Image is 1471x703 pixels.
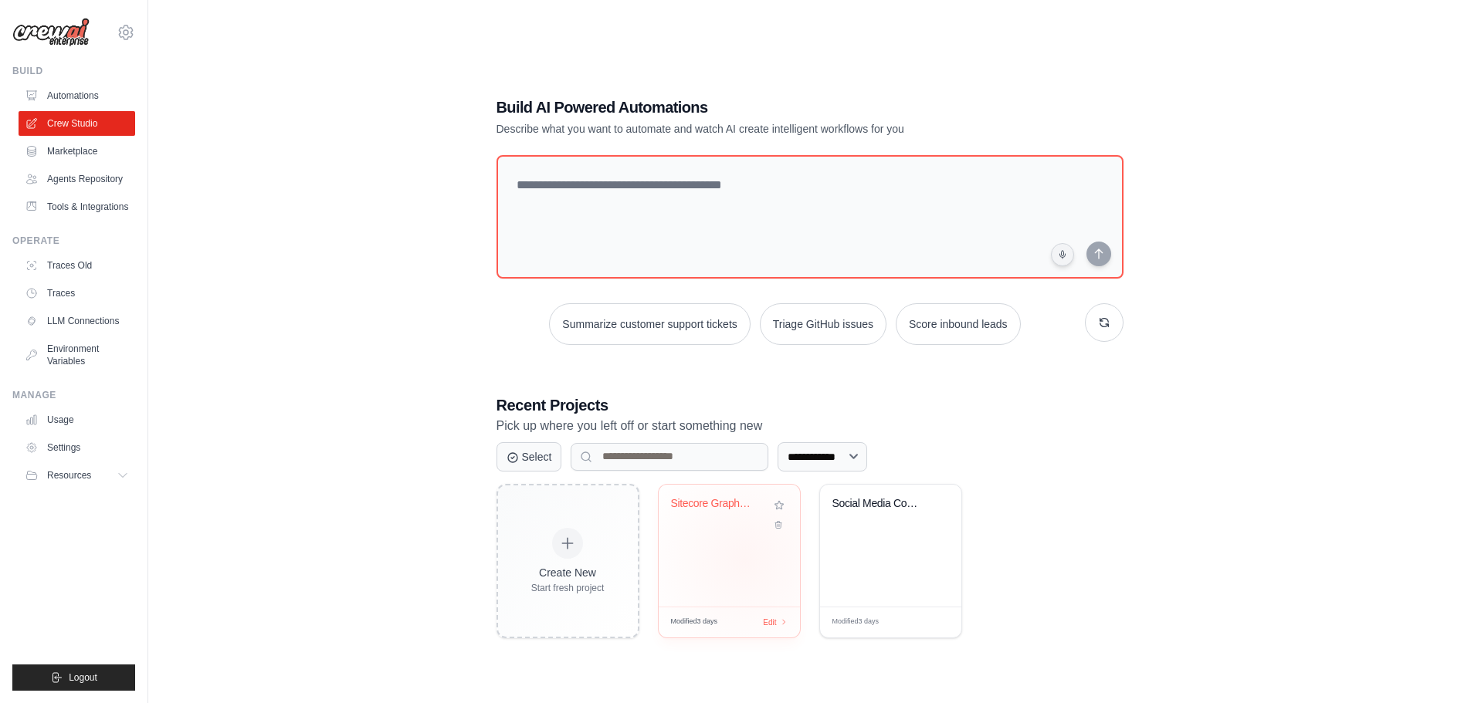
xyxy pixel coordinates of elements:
[671,497,764,511] div: Sitecore GraphQL Health Assessment with Discovery
[69,671,97,684] span: Logout
[12,18,90,47] img: Logo
[19,336,135,373] a: Environment Variables
[19,111,135,136] a: Crew Studio
[1051,243,1074,266] button: Click to speak your automation idea
[549,303,750,345] button: Summarize customer support tickets
[19,253,135,278] a: Traces Old
[19,83,135,108] a: Automations
[497,416,1124,436] p: Pick up where you left off or start something new
[19,194,135,219] a: Tools & Integrations
[1085,303,1124,342] button: Get new suggestions
[832,617,880,627] span: Modified 3 days
[12,389,135,401] div: Manage
[671,617,718,627] span: Modified 3 days
[19,167,135,191] a: Agents Repository
[19,435,135,460] a: Settings
[497,442,562,471] button: Select
[19,139,135,164] a: Marketplace
[19,463,135,488] button: Resources
[497,96,1015,118] h1: Build AI Powered Automations
[760,303,886,345] button: Triage GitHub issues
[19,407,135,432] a: Usage
[1394,629,1471,703] iframe: Chat Widget
[771,497,788,514] button: Add to favorites
[19,281,135,306] a: Traces
[771,517,788,532] button: Delete project
[497,121,1015,137] p: Describe what you want to automate and watch AI create intelligent workflows for you
[924,617,937,628] span: Edit
[531,565,605,580] div: Create New
[47,469,91,482] span: Resources
[12,65,135,77] div: Build
[19,309,135,333] a: LLM Connections
[896,303,1021,345] button: Score inbound leads
[763,617,776,628] span: Edit
[12,235,135,247] div: Operate
[497,394,1124,416] h3: Recent Projects
[12,664,135,691] button: Logout
[832,497,926,511] div: Social Media Content Automation Hub
[531,582,605,594] div: Start fresh project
